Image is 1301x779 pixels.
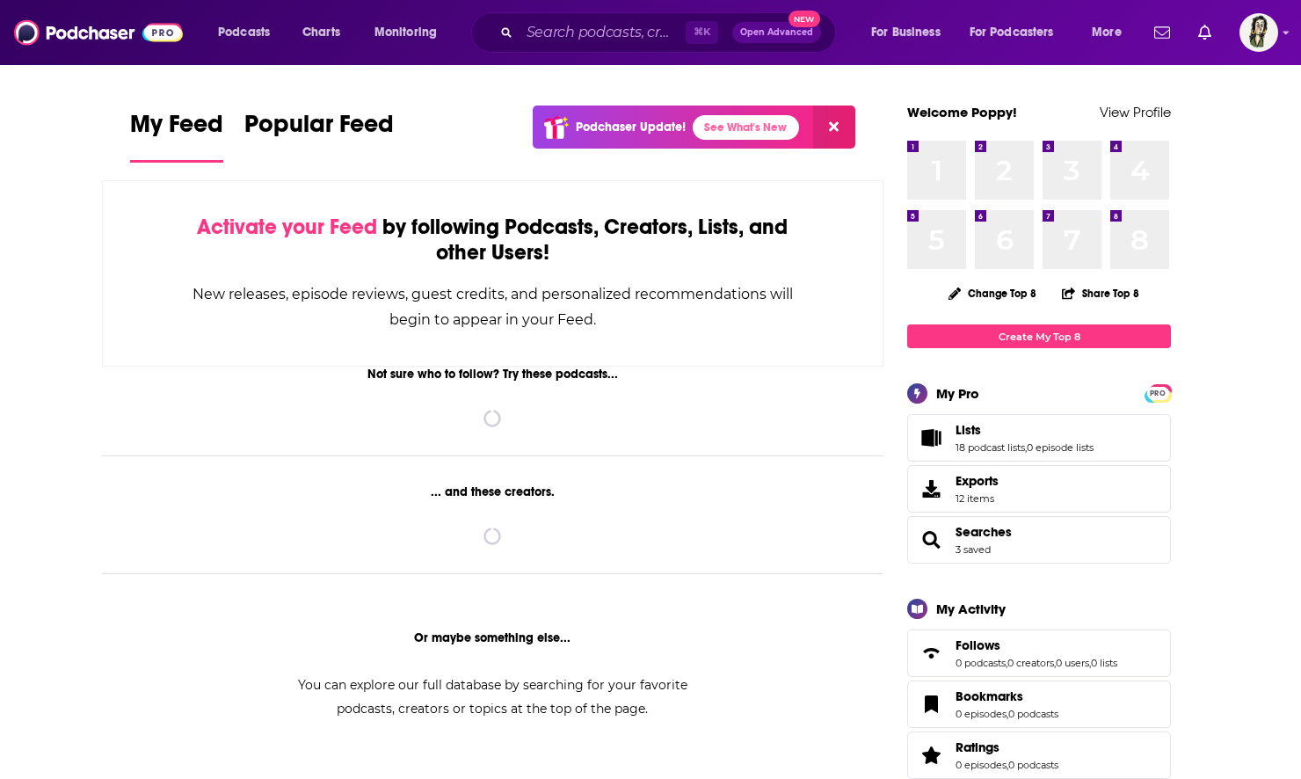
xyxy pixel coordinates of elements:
div: My Pro [936,385,979,402]
a: Bookmarks [956,688,1058,704]
img: User Profile [1239,13,1278,52]
span: Lists [956,422,981,438]
a: Bookmarks [913,692,948,717]
span: New [789,11,820,27]
div: New releases, episode reviews, guest credits, and personalized recommendations will begin to appe... [191,281,795,332]
a: Lists [956,422,1094,438]
a: 0 podcasts [1008,708,1058,720]
span: , [1025,441,1027,454]
span: Exports [913,477,948,501]
div: Or maybe something else... [102,630,883,645]
span: Exports [956,473,999,489]
a: 0 lists [1091,657,1117,669]
a: 0 episode lists [1027,441,1094,454]
span: Follows [956,637,1000,653]
span: Activate your Feed [197,214,377,240]
a: 3 saved [956,543,991,556]
div: ... and these creators. [102,484,883,499]
p: Podchaser Update! [576,120,686,135]
a: View Profile [1100,104,1171,120]
span: 12 items [956,492,999,505]
span: My Feed [130,109,223,149]
span: Searches [907,516,1171,564]
span: Charts [302,20,340,45]
button: open menu [206,18,293,47]
span: PRO [1147,387,1168,400]
input: Search podcasts, credits, & more... [520,18,686,47]
a: Ratings [913,743,948,768]
div: My Activity [936,601,1006,617]
span: Ratings [907,732,1171,779]
a: Charts [291,18,351,47]
div: by following Podcasts, Creators, Lists, and other Users! [191,215,795,266]
span: For Podcasters [970,20,1054,45]
button: Share Top 8 [1061,276,1140,310]
span: Ratings [956,739,999,755]
span: Podcasts [218,20,270,45]
button: open menu [1079,18,1144,47]
span: More [1092,20,1122,45]
span: , [1007,708,1008,720]
a: Show notifications dropdown [1191,18,1218,47]
span: , [1089,657,1091,669]
a: My Feed [130,109,223,163]
a: Welcome Poppy! [907,104,1017,120]
div: Not sure who to follow? Try these podcasts... [102,367,883,382]
a: 0 creators [1007,657,1054,669]
div: Search podcasts, credits, & more... [488,12,853,53]
span: Logged in as poppyhat [1239,13,1278,52]
span: Popular Feed [244,109,394,149]
span: Follows [907,630,1171,677]
button: Change Top 8 [938,282,1047,304]
span: , [1006,657,1007,669]
a: Lists [913,426,948,450]
a: PRO [1147,386,1168,399]
a: Searches [913,528,948,552]
a: 0 users [1056,657,1089,669]
span: Open Advanced [740,28,813,37]
span: For Business [871,20,941,45]
a: Create My Top 8 [907,324,1171,348]
a: Ratings [956,739,1058,755]
button: Open AdvancedNew [732,22,821,43]
a: 0 podcasts [956,657,1006,669]
span: Lists [907,414,1171,462]
span: Bookmarks [907,681,1171,728]
span: , [1007,759,1008,771]
a: Popular Feed [244,109,394,163]
a: See What's New [693,115,799,140]
a: Follows [956,637,1117,653]
a: Show notifications dropdown [1147,18,1177,47]
span: , [1054,657,1056,669]
a: Searches [956,524,1012,540]
button: open menu [859,18,963,47]
a: 0 podcasts [1008,759,1058,771]
a: 0 episodes [956,759,1007,771]
button: open menu [958,18,1079,47]
button: open menu [362,18,460,47]
img: Podchaser - Follow, Share and Rate Podcasts [14,16,183,49]
span: ⌘ K [686,21,718,44]
a: 0 episodes [956,708,1007,720]
a: Follows [913,641,948,666]
button: Show profile menu [1239,13,1278,52]
span: Bookmarks [956,688,1023,704]
span: Monitoring [374,20,437,45]
a: 18 podcast lists [956,441,1025,454]
div: You can explore our full database by searching for your favorite podcasts, creators or topics at ... [276,673,709,721]
a: Exports [907,465,1171,513]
